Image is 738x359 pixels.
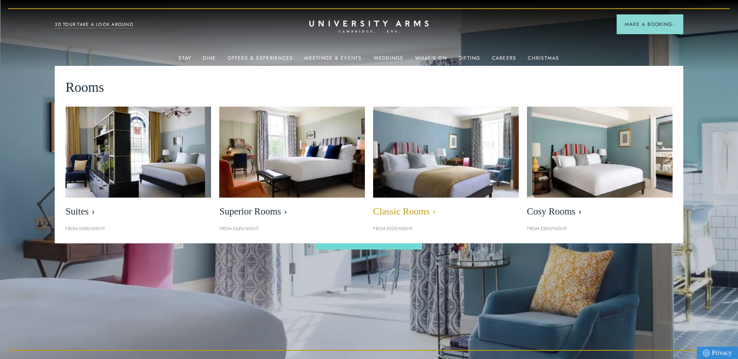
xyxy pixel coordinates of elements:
[219,206,365,217] span: Superior Rooms
[362,100,529,204] img: image-7eccef6fe4fe90343db89eb79f703814c40db8b4-400x250-jpg
[415,55,447,66] a: What's On
[527,206,673,217] span: Cosy Rooms
[617,14,683,34] button: Make a BookingArrow icon
[527,107,673,198] img: image-0c4e569bfe2498b75de12d7d88bf10a1f5f839d4-400x250-jpg
[703,350,710,357] img: Privacy
[374,55,404,66] a: Weddings
[697,347,738,359] a: Privacy
[373,206,519,217] span: Classic Rooms
[219,107,365,221] a: image-5bdf0f703dacc765be5ca7f9d527278f30b65e65-400x250-jpg Superior Rooms
[373,107,519,221] a: image-7eccef6fe4fe90343db89eb79f703814c40db8b4-400x250-jpg Classic Rooms
[458,55,480,66] a: Gifting
[227,55,293,66] a: Offers & Experiences
[65,107,211,198] img: image-21e87f5add22128270780cf7737b92e839d7d65d-400x250-jpg
[179,55,191,66] a: Stay
[219,107,365,198] img: image-5bdf0f703dacc765be5ca7f9d527278f30b65e65-400x250-jpg
[309,21,429,33] a: Home
[65,107,211,221] a: image-21e87f5add22128270780cf7737b92e839d7d65d-400x250-jpg Suites
[65,77,104,98] span: Rooms
[528,55,559,66] a: Christmas
[304,55,362,66] a: Meetings & Events
[527,225,673,233] p: From £209/night
[55,21,133,28] a: 3D TOUR:TAKE A LOOK AROUND
[65,225,211,233] p: From £459/night
[65,206,211,217] span: Suites
[373,225,519,233] p: From £229/night
[203,55,216,66] a: Dine
[219,225,365,233] p: From £249/night
[625,21,675,28] span: Make a Booking
[672,23,675,26] img: Arrow icon
[527,107,673,221] a: image-0c4e569bfe2498b75de12d7d88bf10a1f5f839d4-400x250-jpg Cosy Rooms
[492,55,517,66] a: Careers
